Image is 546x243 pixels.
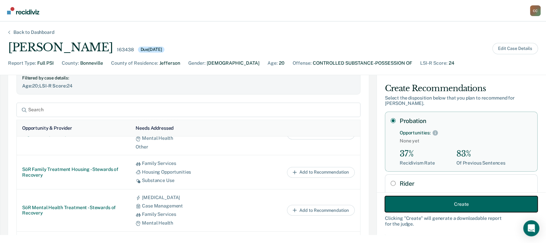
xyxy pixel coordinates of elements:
input: Search [16,103,360,117]
div: Open Intercom Messenger [523,220,539,236]
label: Probation [400,117,532,125]
div: 20 ; 24 [22,83,355,89]
div: CONTROLLED SUBSTANCE-POSSESSION OF [313,60,412,67]
div: Gender : [188,60,205,67]
div: Full PSI [37,60,54,67]
div: Substance Use [136,178,236,183]
div: Report Type : [8,60,36,67]
div: Recidivism Rate [400,160,435,166]
div: Create Recommendations [385,83,538,94]
div: Bonneville [80,60,103,67]
div: Other [136,144,236,150]
label: Rider [400,180,532,187]
div: Housing Opportunities [136,169,236,175]
div: Age : [267,60,278,67]
div: Offense : [293,60,311,67]
div: Opportunity & Provider [22,125,72,131]
div: Select the disposition below that you plan to recommend for [PERSON_NAME] . [385,95,538,107]
div: Due [DATE] [138,47,165,53]
div: 24 [449,60,454,67]
div: Case Management [136,203,236,209]
div: [MEDICAL_DATA] [136,195,236,200]
span: Age : [22,83,32,88]
button: Profile dropdown button [530,5,541,16]
div: LSI-R Score : [420,60,447,67]
div: County of Residence : [111,60,158,67]
div: Back to Dashboard [5,29,62,35]
button: Add to Recommendation [287,205,355,216]
div: 20 [279,60,285,67]
div: C C [530,5,541,16]
button: Add to Recommendation [287,167,355,178]
div: Mental Health [136,135,236,141]
div: Filtered by case details: [22,75,355,81]
div: Mental Health [136,220,236,226]
div: 37% [400,149,435,159]
button: Edit Case Details [492,43,538,54]
div: SöR Family Treatment Housing - Stewards of Recovery [22,167,125,178]
div: 83% [456,149,505,159]
div: Family Services [136,211,236,217]
div: [PERSON_NAME] [8,41,113,54]
div: County : [62,60,79,67]
div: SöR Mental Health Treatment - Stewards of Recovery [22,205,125,216]
img: Recidiviz [7,7,39,14]
div: Needs Addressed [136,125,173,131]
span: None yet [400,138,532,144]
div: 163438 [117,47,134,53]
button: Create [385,196,538,212]
div: Clicking " Create " will generate a downloadable report for the judge. [385,215,538,227]
div: Family Services [136,161,236,166]
span: LSI-R Score : [39,83,67,88]
div: Jefferson [159,60,180,67]
div: Opportunities: [400,130,431,136]
div: [DEMOGRAPHIC_DATA] [207,60,259,67]
div: Of Previous Sentences [456,160,505,166]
